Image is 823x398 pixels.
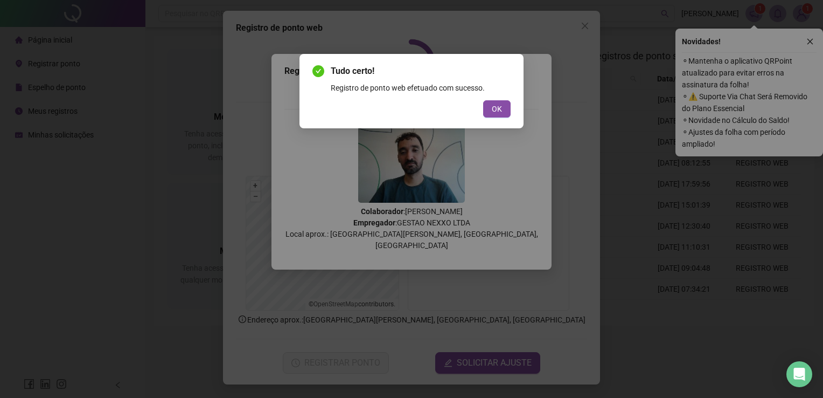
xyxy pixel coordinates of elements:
div: Registro de ponto web efetuado com sucesso. [331,82,511,94]
span: OK [492,103,502,115]
button: OK [483,100,511,118]
div: Open Intercom Messenger [786,361,812,387]
span: check-circle [312,65,324,77]
span: Tudo certo! [331,65,511,78]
